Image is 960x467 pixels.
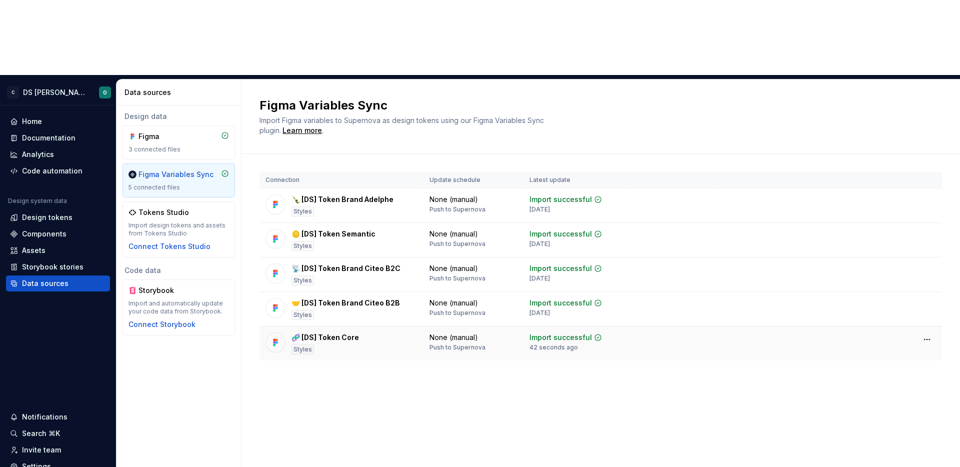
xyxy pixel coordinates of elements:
th: Latest update [523,172,627,188]
div: DS [PERSON_NAME] [23,87,87,97]
div: 3 connected files [128,145,229,153]
th: Update schedule [423,172,523,188]
div: Tokens Studio [138,207,189,217]
div: None (manual) [429,229,478,239]
div: C [7,86,19,98]
span: . [281,127,323,134]
div: 🧬 [DS] Token Core [291,332,359,342]
th: Connection [259,172,423,188]
a: Analytics [6,146,110,162]
div: O [103,88,107,96]
div: Import successful [529,263,592,273]
div: Design tokens [22,212,72,222]
a: StorybookImport and automatically update your code data from Storybook.Connect Storybook [122,279,235,335]
div: Assets [22,245,45,255]
h2: Figma Variables Sync [259,97,930,113]
div: Notifications [22,412,67,422]
div: Home [22,116,42,126]
div: Data sources [22,278,68,288]
a: Home [6,113,110,129]
a: Data sources [6,275,110,291]
div: Push to Supernova [429,309,485,317]
div: Styles [291,310,314,320]
a: Assets [6,242,110,258]
a: Learn more [282,125,322,135]
div: Documentation [22,133,75,143]
div: Styles [291,275,314,285]
div: Design data [122,111,235,121]
div: Data sources [124,87,237,97]
div: Code data [122,265,235,275]
div: Import design tokens and assets from Tokens Studio [128,221,229,237]
div: Push to Supernova [429,240,485,248]
div: 5 connected files [128,183,229,191]
div: Push to Supernova [429,274,485,282]
button: Connect Tokens Studio [128,241,210,251]
a: Invite team [6,442,110,458]
a: Documentation [6,130,110,146]
div: Storybook [138,285,186,295]
div: Figma [138,131,186,141]
div: None (manual) [429,194,478,204]
button: CDS [PERSON_NAME]O [2,81,114,103]
button: Connect Storybook [128,319,195,329]
div: None (manual) [429,298,478,308]
div: None (manual) [429,332,478,342]
div: Design system data [8,197,67,205]
div: Push to Supernova [429,205,485,213]
div: 🍾 [DS] Token Brand Adelphe [291,194,393,204]
a: Code automation [6,163,110,179]
div: Code automation [22,166,82,176]
div: Components [22,229,66,239]
a: Storybook stories [6,259,110,275]
a: Figma3 connected files [122,125,235,159]
div: 42 seconds ago [529,343,578,351]
button: Notifications [6,409,110,425]
div: None (manual) [429,263,478,273]
div: [DATE] [529,309,550,317]
div: 🤝 [DS] Token Brand Citeo B2B [291,298,400,308]
div: Storybook stories [22,262,83,272]
div: 🪙 [DS] Token Semantic [291,229,375,239]
a: Components [6,226,110,242]
a: Figma Variables Sync5 connected files [122,163,235,197]
div: [DATE] [529,205,550,213]
div: Import successful [529,229,592,239]
div: Figma Variables Sync [138,169,213,179]
div: Invite team [22,445,61,455]
div: Search ⌘K [22,428,60,438]
div: Import and automatically update your code data from Storybook. [128,299,229,315]
div: Styles [291,241,314,251]
div: Push to Supernova [429,343,485,351]
a: Tokens StudioImport design tokens and assets from Tokens StudioConnect Tokens Studio [122,201,235,257]
div: Styles [291,206,314,216]
div: Analytics [22,149,54,159]
div: Import successful [529,298,592,308]
button: Search ⌘K [6,425,110,441]
div: Import successful [529,194,592,204]
div: 📡 [DS] Token Brand Citeo B2C [291,263,400,273]
div: [DATE] [529,274,550,282]
a: Design tokens [6,209,110,225]
span: Import Figma variables to Supernova as design tokens using our Figma Variables Sync plugin. [259,116,546,134]
div: Import successful [529,332,592,342]
div: Styles [291,344,314,354]
div: [DATE] [529,240,550,248]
